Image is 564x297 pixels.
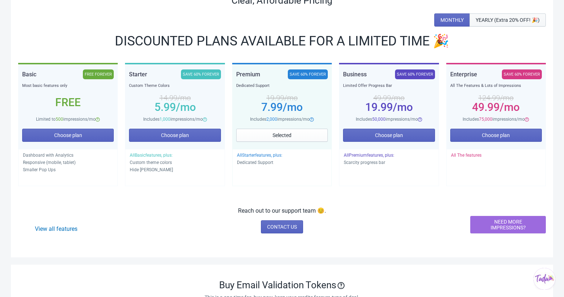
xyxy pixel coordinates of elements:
[237,159,327,166] p: Dedicated Support
[237,153,282,158] span: All Starter features, plus:
[129,95,221,101] div: 14.99 /mo
[130,159,220,166] p: Custom theme colors
[343,104,435,110] div: 19.99
[533,268,557,290] iframe: chat widget
[476,219,540,230] span: NEED MORE IMPRESSIONS?
[54,132,82,138] span: Choose plan
[288,69,328,79] div: SAVE 60% FOREVER
[161,132,189,138] span: Choose plan
[500,101,520,113] span: /mo
[22,116,114,123] div: Limited to impressions/mo
[479,117,492,122] span: 75,000
[356,117,418,122] span: Includes impressions/mo
[470,13,546,27] button: YEARLY (Extra 20% OFF! 🎉)
[343,95,435,101] div: 49.99 /mo
[176,101,196,113] span: /mo
[283,101,303,113] span: /mo
[393,101,413,113] span: /mo
[18,279,546,291] div: Buy Email Validation Tokens
[273,132,291,138] span: Selected
[22,100,114,105] div: Free
[130,153,173,158] span: All Basic features, plus:
[450,104,542,110] div: 49.99
[236,69,260,79] div: Premium
[434,13,470,27] button: MONTHLY
[22,69,36,79] div: Basic
[56,117,63,122] span: 500
[344,153,394,158] span: All Premium features, plus:
[372,117,386,122] span: 50,000
[143,117,203,122] span: Includes impressions/mo
[450,69,477,79] div: Enterprise
[181,69,221,79] div: SAVE 60% FOREVER
[440,17,464,23] span: MONTHLY
[451,153,482,158] span: All The features
[130,166,220,173] p: Hide [PERSON_NAME]
[129,129,221,142] button: Choose plan
[395,69,435,79] div: SAVE 60% FOREVER
[343,129,435,142] button: Choose plan
[343,82,435,89] div: Limited Offer Progress Bar
[129,104,221,110] div: 5.99
[375,132,403,138] span: Choose plan
[238,206,326,215] p: Reach out to our support team 😊.
[22,129,114,142] button: Choose plan
[343,69,367,79] div: Business
[250,117,310,122] span: Includes impressions/mo
[129,69,147,79] div: Starter
[23,152,113,159] p: Dashboard with Analytics
[160,117,170,122] span: 1,000
[18,35,546,47] div: DISCOUNTED PLANS AVAILABLE FOR A LIMITED TIME 🎉
[463,117,525,122] span: Includes impressions/mo
[83,69,114,79] div: FREE FOREVER
[261,220,303,233] a: CONTACT US
[236,95,328,101] div: 19.99 /mo
[502,69,542,79] div: SAVE 60% FOREVER
[35,225,77,232] a: View all features
[482,132,510,138] span: Choose plan
[23,166,113,173] p: Smaller Pop Ups
[470,216,546,233] button: NEED MORE IMPRESSIONS?
[267,224,297,230] span: CONTACT US
[344,159,434,166] p: Scarcity progress bar
[129,82,221,89] div: Custom Theme Colors
[476,17,540,23] span: YEARLY (Extra 20% OFF! 🎉)
[23,159,113,166] p: Responsive (mobile, tablet)
[22,82,114,89] div: Most basic features only
[266,117,277,122] span: 2,000
[450,95,542,101] div: 124.99 /mo
[450,82,542,89] div: All The Features & Lots of Impressions
[236,104,328,110] div: 7.99
[236,129,328,142] button: Selected
[450,129,542,142] button: Choose plan
[236,82,328,89] div: Dedicated Support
